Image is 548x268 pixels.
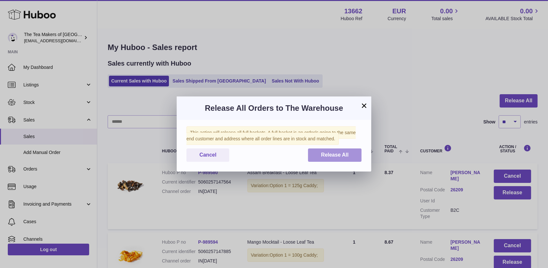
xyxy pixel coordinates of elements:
[360,102,368,109] button: ×
[321,152,349,158] span: Release All
[199,152,216,158] span: Cancel
[186,126,356,145] span: This action will release all full baskets. A full basket is an order/s going to the same end cust...
[186,103,362,113] h3: Release All Orders to The Warehouse
[308,148,362,162] button: Release All
[186,148,229,162] button: Cancel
